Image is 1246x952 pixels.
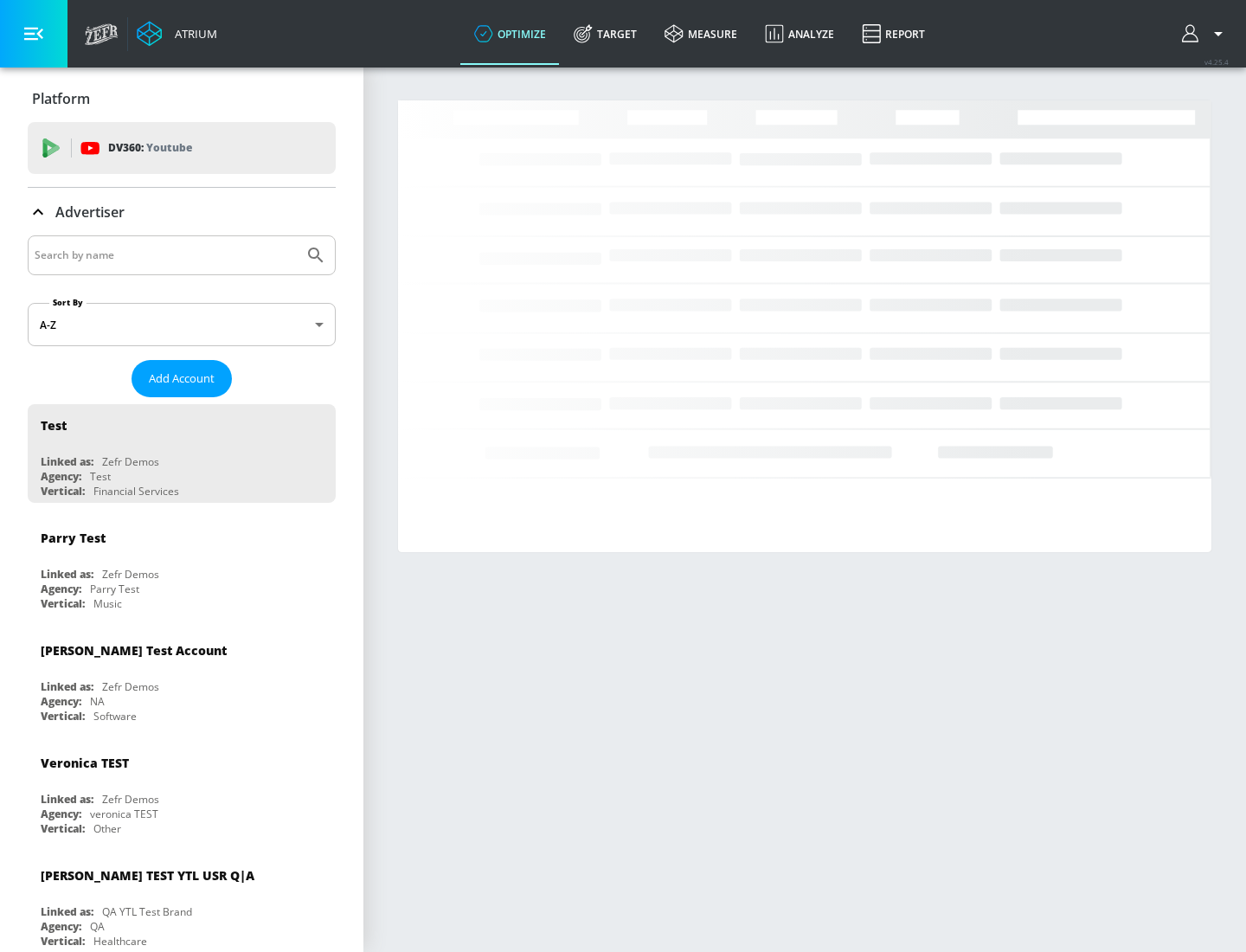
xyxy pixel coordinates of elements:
[102,567,159,582] div: Zefr Demos
[28,742,336,840] div: Veronica TESTLinked as:Zefr DemosAgency:veronica TESTVertical:Other
[102,792,159,807] div: Zefr Demos
[90,807,158,821] div: veronica TEST
[168,26,217,42] div: Atrium
[28,517,336,615] div: Parry TestLinked as:Zefr DemosAgency:Parry TestVertical:Music
[90,582,139,596] div: Parry Test
[55,203,125,222] p: Advertiser
[28,404,336,503] div: TestLinked as:Zefr DemosAgency:TestVertical:Financial Services
[1204,57,1229,67] span: v 4.25.4
[41,596,85,611] div: Vertical:
[41,919,81,934] div: Agency:
[90,469,111,484] div: Test
[102,904,192,919] div: QA YTL Test Brand
[90,919,105,934] div: QA
[28,629,336,728] div: [PERSON_NAME] Test AccountLinked as:Zefr DemosAgency:NAVertical:Software
[41,821,85,836] div: Vertical:
[848,3,939,65] a: Report
[41,484,85,499] div: Vertical:
[146,138,192,157] p: Youtube
[93,596,122,611] div: Music
[41,755,129,771] div: Veronica TEST
[751,3,848,65] a: Analyze
[560,3,651,65] a: Target
[132,360,232,397] button: Add Account
[41,417,67,434] div: Test
[41,867,254,884] div: [PERSON_NAME] TEST YTL USR Q|A
[28,188,336,236] div: Advertiser
[93,484,179,499] div: Financial Services
[49,297,87,308] label: Sort By
[108,138,192,158] p: DV360:
[460,3,560,65] a: optimize
[35,244,297,267] input: Search by name
[651,3,751,65] a: measure
[41,642,227,659] div: [PERSON_NAME] Test Account
[41,582,81,596] div: Agency:
[90,694,105,709] div: NA
[28,74,336,123] div: Platform
[41,530,106,546] div: Parry Test
[32,89,90,108] p: Platform
[102,454,159,469] div: Zefr Demos
[41,567,93,582] div: Linked as:
[102,679,159,694] div: Zefr Demos
[41,807,81,821] div: Agency:
[149,369,215,389] span: Add Account
[41,934,85,949] div: Vertical:
[41,454,93,469] div: Linked as:
[41,792,93,807] div: Linked as:
[28,122,336,174] div: DV360: Youtube
[41,694,81,709] div: Agency:
[41,469,81,484] div: Agency:
[28,303,336,346] div: A-Z
[93,934,147,949] div: Healthcare
[41,904,93,919] div: Linked as:
[137,21,217,47] a: Atrium
[93,709,137,724] div: Software
[93,821,121,836] div: Other
[41,679,93,694] div: Linked as:
[41,709,85,724] div: Vertical:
